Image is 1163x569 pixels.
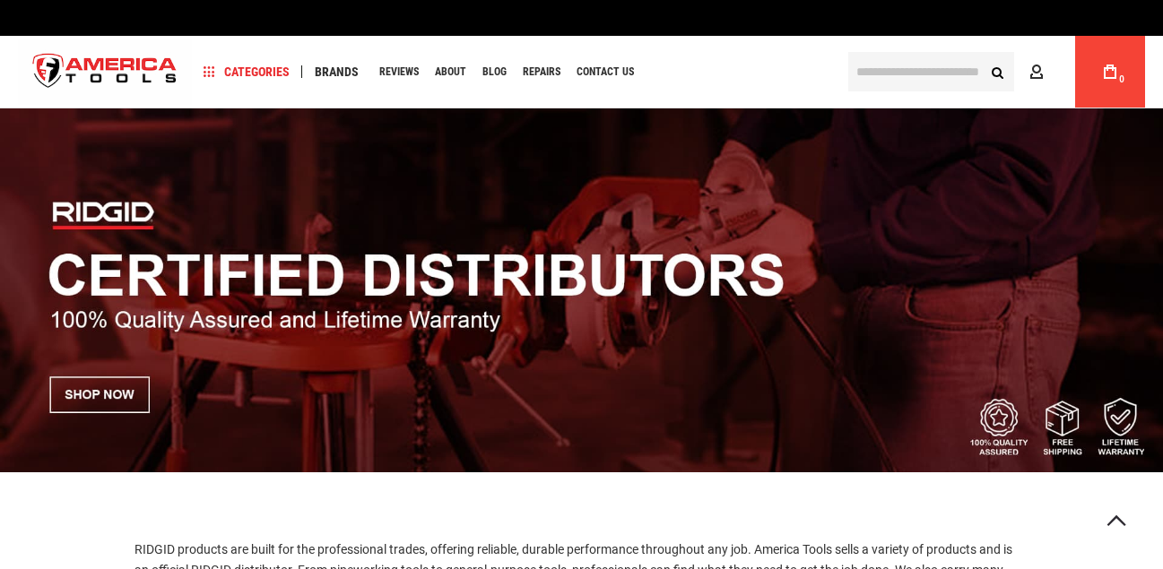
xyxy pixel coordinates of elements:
[435,66,466,77] span: About
[1093,36,1127,108] a: 0
[204,65,290,78] span: Categories
[371,60,427,84] a: Reviews
[307,60,367,84] a: Brands
[577,66,634,77] span: Contact Us
[315,65,359,78] span: Brands
[18,39,192,106] img: America Tools
[474,60,515,84] a: Blog
[482,66,507,77] span: Blog
[568,60,642,84] a: Contact Us
[515,60,568,84] a: Repairs
[379,66,419,77] span: Reviews
[195,60,298,84] a: Categories
[18,39,192,106] a: store logo
[1119,74,1124,84] span: 0
[523,66,560,77] span: Repairs
[427,60,474,84] a: About
[980,55,1014,89] button: Search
